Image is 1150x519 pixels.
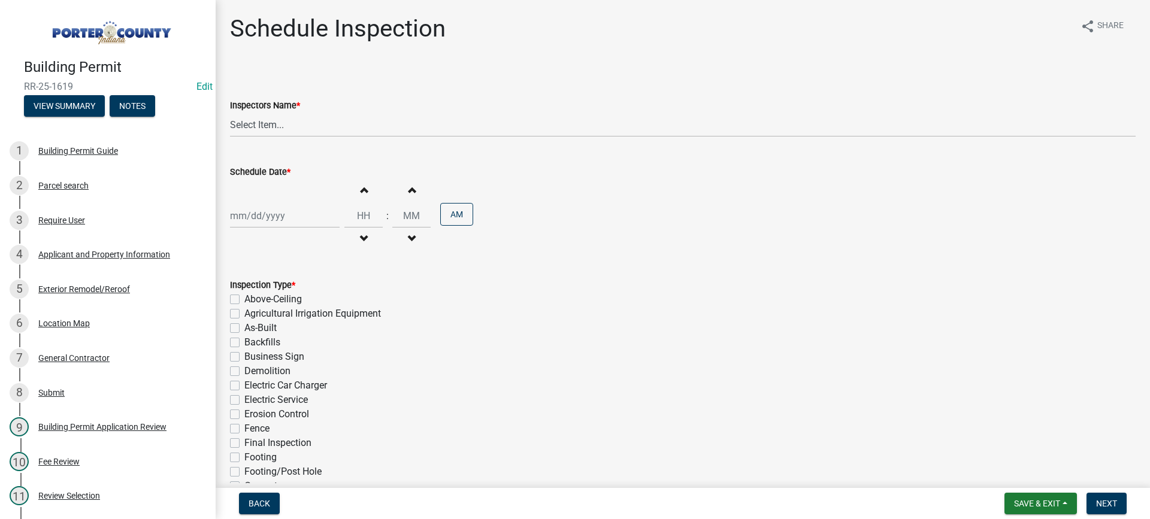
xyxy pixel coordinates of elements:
[244,436,311,450] label: Final Inspection
[10,176,29,195] div: 2
[24,59,206,76] h4: Building Permit
[244,292,302,306] label: Above-Ceiling
[244,407,309,421] label: Erosion Control
[244,350,304,364] label: Business Sign
[38,354,110,362] div: General Contractor
[10,417,29,436] div: 9
[1097,19,1124,34] span: Share
[10,452,29,471] div: 10
[1071,14,1133,38] button: shareShare
[383,209,392,223] div: :
[38,319,90,327] div: Location Map
[38,457,80,466] div: Fee Review
[440,203,473,226] button: AM
[10,211,29,230] div: 3
[244,364,290,378] label: Demolition
[110,102,155,111] wm-modal-confirm: Notes
[38,423,167,431] div: Building Permit Application Review
[10,348,29,368] div: 7
[239,493,280,514] button: Back
[244,465,322,479] label: Footing/Post Hole
[1014,499,1060,508] span: Save & Exit
[38,147,118,155] div: Building Permit Guide
[244,306,381,321] label: Agricultural Irrigation Equipment
[244,421,270,436] label: Fence
[24,81,192,92] span: RR-25-1619
[230,102,300,110] label: Inspectors Name
[10,314,29,333] div: 6
[38,216,85,224] div: Require User
[110,95,155,117] button: Notes
[10,486,29,505] div: 11
[38,250,170,259] div: Applicant and Property Information
[10,280,29,299] div: 5
[1096,499,1117,508] span: Next
[196,81,213,92] wm-modal-confirm: Edit Application Number
[230,168,290,177] label: Schedule Date
[1004,493,1077,514] button: Save & Exit
[244,479,286,493] label: Generator
[38,389,65,397] div: Submit
[244,378,327,393] label: Electric Car Charger
[344,204,383,228] input: Hours
[24,13,196,46] img: Porter County, Indiana
[1087,493,1127,514] button: Next
[10,141,29,160] div: 1
[38,491,100,500] div: Review Selection
[10,383,29,402] div: 8
[10,245,29,264] div: 4
[230,281,295,290] label: Inspection Type
[392,204,431,228] input: Minutes
[196,81,213,92] a: Edit
[230,204,340,228] input: mm/dd/yyyy
[24,102,105,111] wm-modal-confirm: Summary
[1081,19,1095,34] i: share
[244,335,280,350] label: Backfills
[230,14,446,43] h1: Schedule Inspection
[38,181,89,190] div: Parcel search
[38,285,130,293] div: Exterior Remodel/Reroof
[244,321,277,335] label: As-Built
[244,450,277,465] label: Footing
[244,393,308,407] label: Electric Service
[24,95,105,117] button: View Summary
[249,499,270,508] span: Back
